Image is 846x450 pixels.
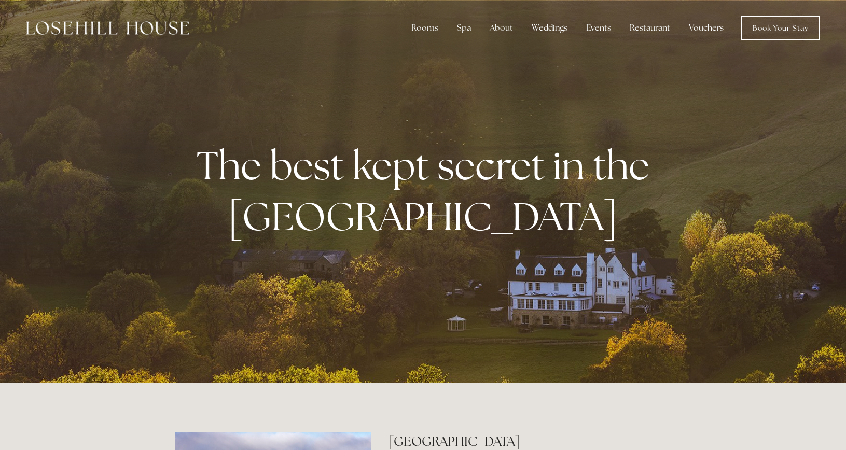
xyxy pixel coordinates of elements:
[197,140,658,242] strong: The best kept secret in the [GEOGRAPHIC_DATA]
[741,16,820,40] a: Book Your Stay
[681,18,732,38] a: Vouchers
[481,18,521,38] div: About
[523,18,576,38] div: Weddings
[578,18,619,38] div: Events
[449,18,479,38] div: Spa
[26,21,189,35] img: Losehill House
[403,18,447,38] div: Rooms
[621,18,678,38] div: Restaurant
